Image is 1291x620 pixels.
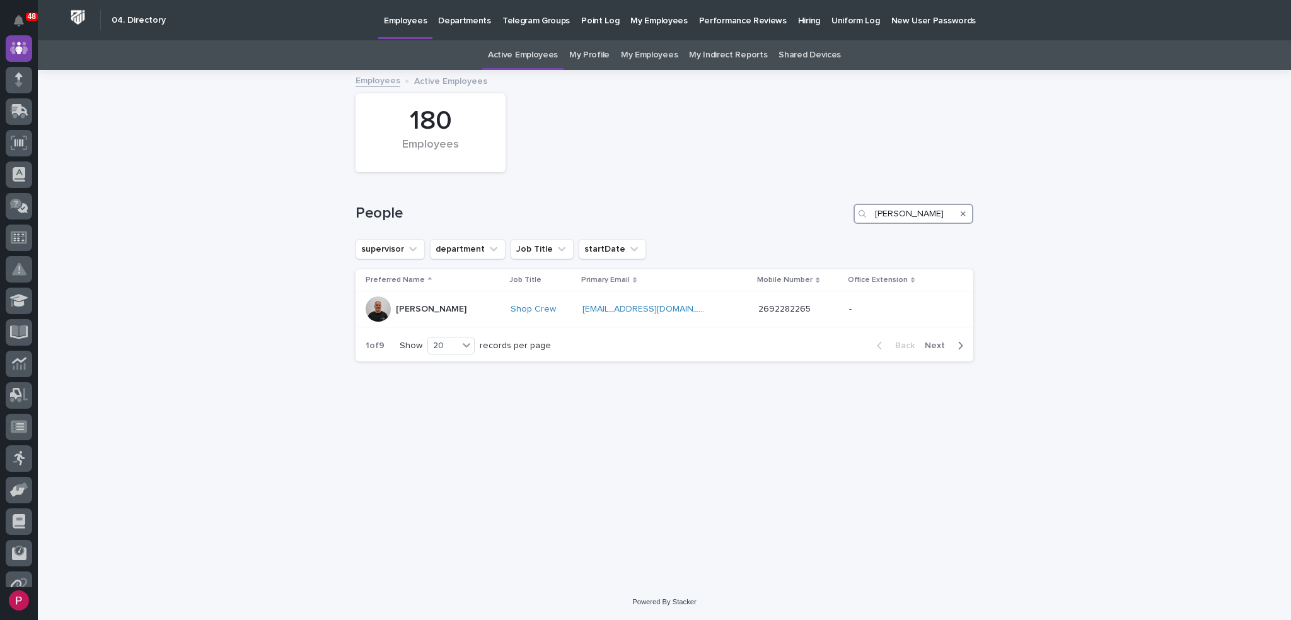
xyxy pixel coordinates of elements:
button: Back [867,340,920,351]
p: - [849,301,854,315]
button: Job Title [511,239,574,259]
button: department [430,239,506,259]
a: Shop Crew [511,304,556,315]
p: Primary Email [581,273,630,287]
a: Powered By Stacker [632,598,696,605]
span: Next [925,341,952,350]
a: My Employees [621,40,678,70]
p: Preferred Name [366,273,425,287]
p: Job Title [509,273,541,287]
h2: 04. Directory [112,15,166,26]
a: Shared Devices [779,40,841,70]
div: Employees [377,138,484,165]
p: 48 [28,12,36,21]
a: Employees [356,73,400,87]
input: Search [854,204,973,224]
button: Next [920,340,973,351]
div: Notifications48 [16,15,32,35]
p: Office Extension [848,273,908,287]
div: 180 [377,105,484,137]
p: Active Employees [414,73,487,87]
img: Workspace Logo [66,6,90,29]
p: Show [400,341,422,351]
tr: [PERSON_NAME]Shop Crew [EMAIL_ADDRESS][DOMAIN_NAME] 2692282265-- [356,291,973,327]
button: users-avatar [6,587,32,614]
a: My Indirect Reports [689,40,767,70]
button: Notifications [6,8,32,34]
p: Mobile Number [757,273,813,287]
a: [EMAIL_ADDRESS][DOMAIN_NAME] [582,305,725,313]
a: My Profile [569,40,610,70]
p: 1 of 9 [356,330,395,361]
h1: People [356,204,848,223]
p: records per page [480,341,551,351]
span: Back [888,341,915,350]
button: startDate [579,239,646,259]
a: Active Employees [488,40,558,70]
p: [PERSON_NAME] [396,304,466,315]
a: 2692282265 [758,305,811,313]
button: supervisor [356,239,425,259]
div: 20 [428,339,458,353]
